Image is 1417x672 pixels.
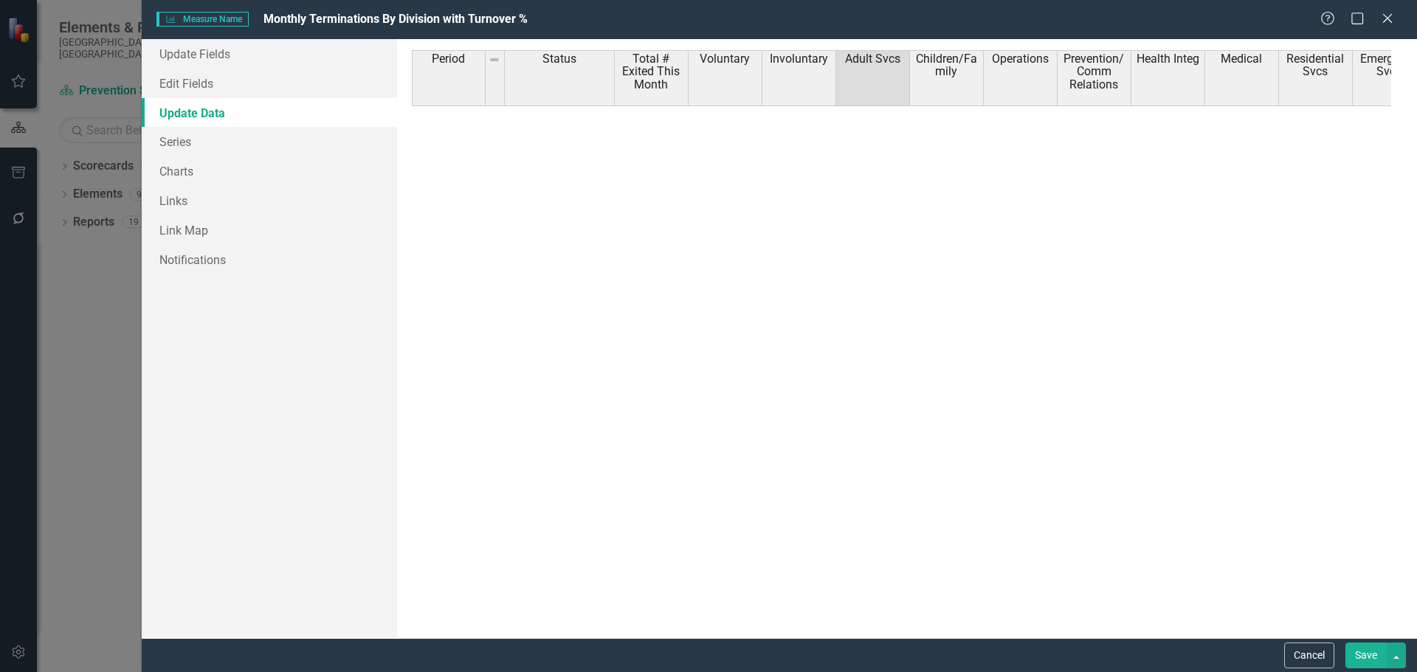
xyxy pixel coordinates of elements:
a: Charts [142,156,397,186]
a: Update Fields [142,39,397,69]
span: Involuntary [770,52,828,66]
span: Children/Family [913,52,980,78]
span: Status [542,52,576,66]
a: Series [142,127,397,156]
a: Notifications [142,245,397,274]
span: Voluntary [700,52,750,66]
button: Save [1345,642,1387,668]
span: Total # Exited This Month [618,52,685,91]
span: Adult Svcs [845,52,900,66]
span: Operations [992,52,1049,66]
a: Edit Fields [142,69,397,98]
span: Medical [1221,52,1262,66]
span: Prevention/Comm Relations [1061,52,1128,91]
img: 8DAGhfEEPCf229AAAAAElFTkSuQmCC [489,54,500,66]
a: Update Data [142,98,397,128]
button: Cancel [1284,642,1334,668]
span: Period [432,52,465,66]
span: Health Integ [1137,52,1199,66]
a: Link Map [142,215,397,245]
span: Monthly Terminations By Division with Turnover % [263,12,528,26]
span: Measure Name [156,12,249,27]
a: Links [142,186,397,215]
span: Residential Svcs [1282,52,1349,78]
